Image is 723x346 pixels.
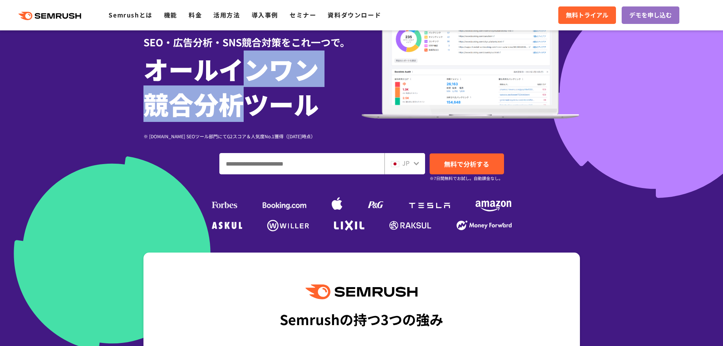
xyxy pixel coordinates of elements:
a: 無料で分析する [430,153,504,174]
a: デモを申し込む [622,6,679,24]
a: 資料ダウンロード [328,10,381,19]
span: 無料で分析する [444,159,489,169]
span: JP [402,158,410,167]
h1: オールインワン 競合分析ツール [143,51,362,121]
a: セミナー [290,10,316,19]
small: ※7日間無料でお試し。自動課金なし。 [430,175,503,182]
span: 無料トライアル [566,10,608,20]
div: Semrushの持つ3つの強み [280,305,443,333]
a: Semrushとは [109,10,152,19]
a: 活用方法 [213,10,240,19]
a: 無料トライアル [558,6,616,24]
a: 機能 [164,10,177,19]
img: Semrush [306,284,417,299]
div: SEO・広告分析・SNS競合対策をこれ一つで。 [143,23,362,49]
div: ※ [DOMAIN_NAME] SEOツール部門にてG2スコア＆人気度No.1獲得（[DATE]時点） [143,133,362,140]
span: デモを申し込む [629,10,672,20]
a: 料金 [189,10,202,19]
input: ドメイン、キーワードまたはURLを入力してください [220,153,384,174]
a: 導入事例 [252,10,278,19]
